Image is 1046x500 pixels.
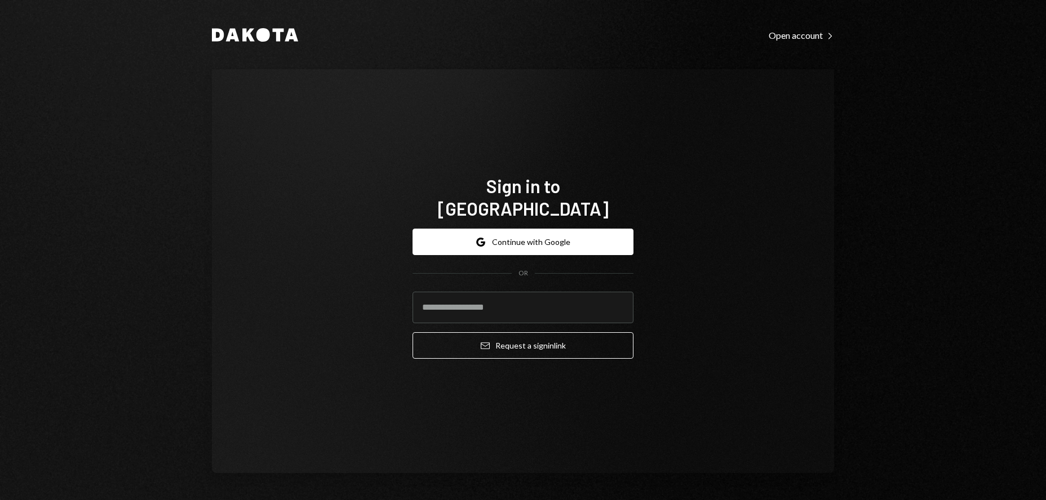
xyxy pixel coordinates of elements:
div: Open account [769,30,834,41]
div: OR [518,269,528,278]
button: Request a signinlink [413,332,633,359]
button: Continue with Google [413,229,633,255]
h1: Sign in to [GEOGRAPHIC_DATA] [413,175,633,220]
a: Open account [769,29,834,41]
